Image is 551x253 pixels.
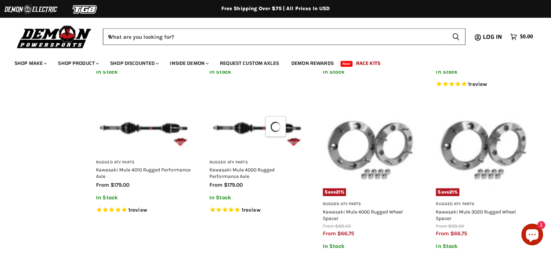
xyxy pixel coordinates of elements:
[209,167,275,179] a: Kawasaki Mule 4000 Rugged Performance Axle
[519,224,545,247] inbox-online-store-chat: Shopify online store chat
[480,34,506,40] a: Log in
[470,81,487,87] span: review
[4,3,58,16] img: Demon Electric Logo 2
[436,230,449,237] span: from
[209,69,305,75] p: In Stock
[336,189,341,195] span: 21
[105,56,163,71] a: Shop Discounted
[110,182,129,188] span: $179.00
[468,81,487,87] span: 1 reviews
[214,56,284,71] a: Request Custom Axles
[436,101,531,196] a: Kawasaki Mule 3020 Rugged Wheel SpacerSave21%
[436,69,531,75] p: In Stock
[436,188,459,196] span: Save %
[341,61,353,67] span: New!
[128,207,147,213] span: 1 reviews
[96,206,191,214] span: Rated 5.0 out of 5 stars 1 reviews
[103,28,466,45] form: Product
[323,101,418,196] a: Kawasaki Mule 4000 Rugged Wheel SpacerSave21%
[58,3,112,16] img: TGB Logo 2
[96,195,191,201] p: In Stock
[323,101,418,196] img: Kawasaki Mule 4000 Rugged Wheel Spacer
[436,223,447,229] span: from
[209,206,305,214] span: Rated 5.0 out of 5 stars 1 reviews
[449,189,454,195] span: 21
[323,243,418,249] p: In Stock
[53,56,103,71] a: Shop Product
[9,53,531,71] ul: Main menu
[448,223,464,229] span: $89.00
[323,209,403,221] a: Kawasaki Mule 4000 Rugged Wheel Spacer
[323,223,334,229] span: from
[209,182,222,188] span: from
[209,195,305,201] p: In Stock
[436,243,531,249] p: In Stock
[483,32,502,41] span: Log in
[130,207,147,213] span: review
[209,160,305,165] h3: Rugged ATV Parts
[9,56,51,71] a: Shop Make
[337,230,354,237] span: $66.75
[96,167,191,179] a: Kawasaki Mule 4010 Rugged Performance Axle
[286,56,339,71] a: Demon Rewards
[209,101,305,154] img: Kawasaki Mule 4000 Rugged Performance Axle
[323,69,418,75] p: In Stock
[96,160,191,165] h3: Rugged ATV Parts
[446,28,466,45] button: Search
[323,230,336,237] span: from
[242,207,260,213] span: 1 reviews
[436,202,531,207] h3: Rugged ATV Parts
[14,24,94,49] img: Demon Powersports
[96,69,191,75] p: In Stock
[436,80,531,88] span: Rated 5.0 out of 5 stars 1 reviews
[351,56,386,71] a: Race Kits
[224,182,243,188] span: $179.00
[450,230,467,237] span: $66.75
[243,207,260,213] span: review
[506,32,537,42] a: $0.00
[436,209,516,221] a: Kawasaki Mule 3020 Rugged Wheel Spacer
[103,28,446,45] input: When autocomplete results are available use up and down arrows to review and enter to select
[323,188,346,196] span: Save %
[96,101,191,154] img: Kawasaki Mule 4010 Rugged Performance Axle
[436,101,531,196] img: Kawasaki Mule 3020 Rugged Wheel Spacer
[96,182,109,188] span: from
[520,33,533,40] span: $0.00
[164,56,213,71] a: Inside Demon
[335,223,351,229] span: $89.00
[323,202,418,207] h3: Rugged ATV Parts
